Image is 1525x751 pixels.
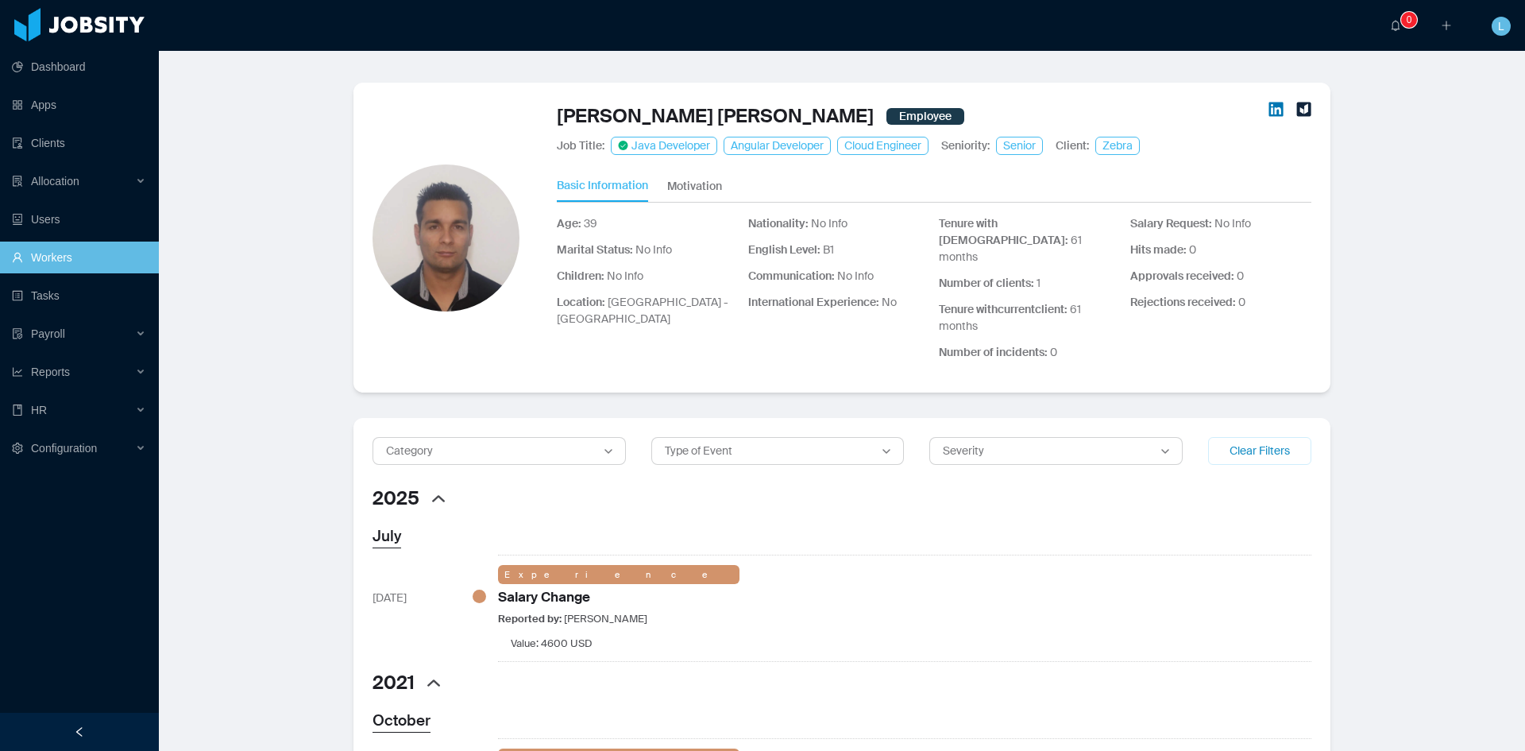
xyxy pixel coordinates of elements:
[943,443,984,458] span: Severity
[1390,20,1401,31] i: icon: bell
[373,484,451,513] button: 2025
[1130,242,1187,257] strong: Hits made:
[1268,102,1284,117] img: linkedin icon
[939,345,1048,359] strong: Number of incidents:
[1095,137,1140,155] span: Zebra
[1130,269,1234,283] strong: Approvals received:
[498,565,739,585] div: Experience
[748,295,879,309] strong: International Experience:
[557,102,874,130] a: [PERSON_NAME] [PERSON_NAME]
[557,294,739,327] p: [GEOGRAPHIC_DATA] - [GEOGRAPHIC_DATA]
[665,443,732,458] span: Type of Event
[748,215,930,232] p: No Info
[939,302,1067,316] strong: Tenure with current client:
[1268,102,1284,130] a: LinkedIn
[748,269,835,283] strong: Communication:
[939,275,1121,292] p: 1
[386,443,433,458] span: Category
[939,276,1034,290] strong: Number of clients:
[1130,268,1312,285] p: 0
[1130,215,1312,232] p: No Info
[996,137,1043,155] span: Senior
[373,668,415,697] span: 2021
[12,127,146,159] a: icon: auditClients
[12,89,146,121] a: icon: appstoreApps
[557,171,648,202] button: Basic Information
[373,165,519,312] img: Profile
[748,242,820,257] strong: English Level:
[748,268,930,285] p: No Info
[498,612,562,625] strong: Reported by:
[12,176,23,187] i: icon: solution
[748,242,930,258] p: B1
[557,242,633,257] strong: Marital Status:
[611,137,717,155] span: Java Developer
[557,215,739,232] p: 39
[12,328,23,339] i: icon: file-protect
[12,242,146,273] a: icon: userWorkers
[886,108,964,125] span: Employee
[939,216,1068,247] strong: Tenure with [DEMOGRAPHIC_DATA]:
[1296,102,1311,117] img: jtalent icon
[498,611,647,627] div: [PERSON_NAME]
[939,215,1121,265] p: 61 months
[31,366,70,378] span: Reports
[498,636,592,652] div: Value: 4600 USD
[1056,137,1089,154] p: Client:
[12,203,146,235] a: icon: robotUsers
[557,269,604,283] strong: Children:
[12,405,23,416] i: icon: book
[748,294,930,311] p: No
[1130,216,1212,230] strong: Salary Request:
[31,175,79,188] span: Allocation
[618,141,628,151] img: check icon
[667,171,722,202] button: Motivation
[373,586,460,606] div: [DATE]
[498,587,590,608] div: Salary Change
[557,268,739,285] p: No Info
[31,404,47,416] span: HR
[941,137,990,154] p: Seniority:
[373,668,446,697] button: 2021
[1130,294,1312,311] p: 0
[12,366,23,377] i: icon: line-chart
[557,295,605,309] strong: Location:
[724,137,831,155] span: Angular Developer
[557,242,739,258] p: No Info
[373,525,1311,548] h3: July
[1130,295,1236,309] strong: Rejections received:
[373,710,1311,733] h3: October
[1296,102,1311,130] a: JTalent
[557,137,604,154] p: Job Title:
[373,484,419,513] span: 2025
[557,216,581,230] strong: Age:
[12,280,146,312] a: icon: profileTasks
[1441,20,1452,31] i: icon: plus
[939,344,1121,361] p: 0
[31,327,65,340] span: Payroll
[748,216,809,230] strong: Nationality:
[939,301,1121,335] p: 61 months
[31,442,97,455] span: Configuration
[837,137,929,155] span: Cloud Engineer
[1208,437,1311,465] button: Clear Filters
[1130,242,1312,258] p: 0
[12,443,23,454] i: icon: setting
[1401,12,1417,28] sup: 0
[1498,17,1504,36] span: L
[12,51,146,83] a: icon: pie-chartDashboard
